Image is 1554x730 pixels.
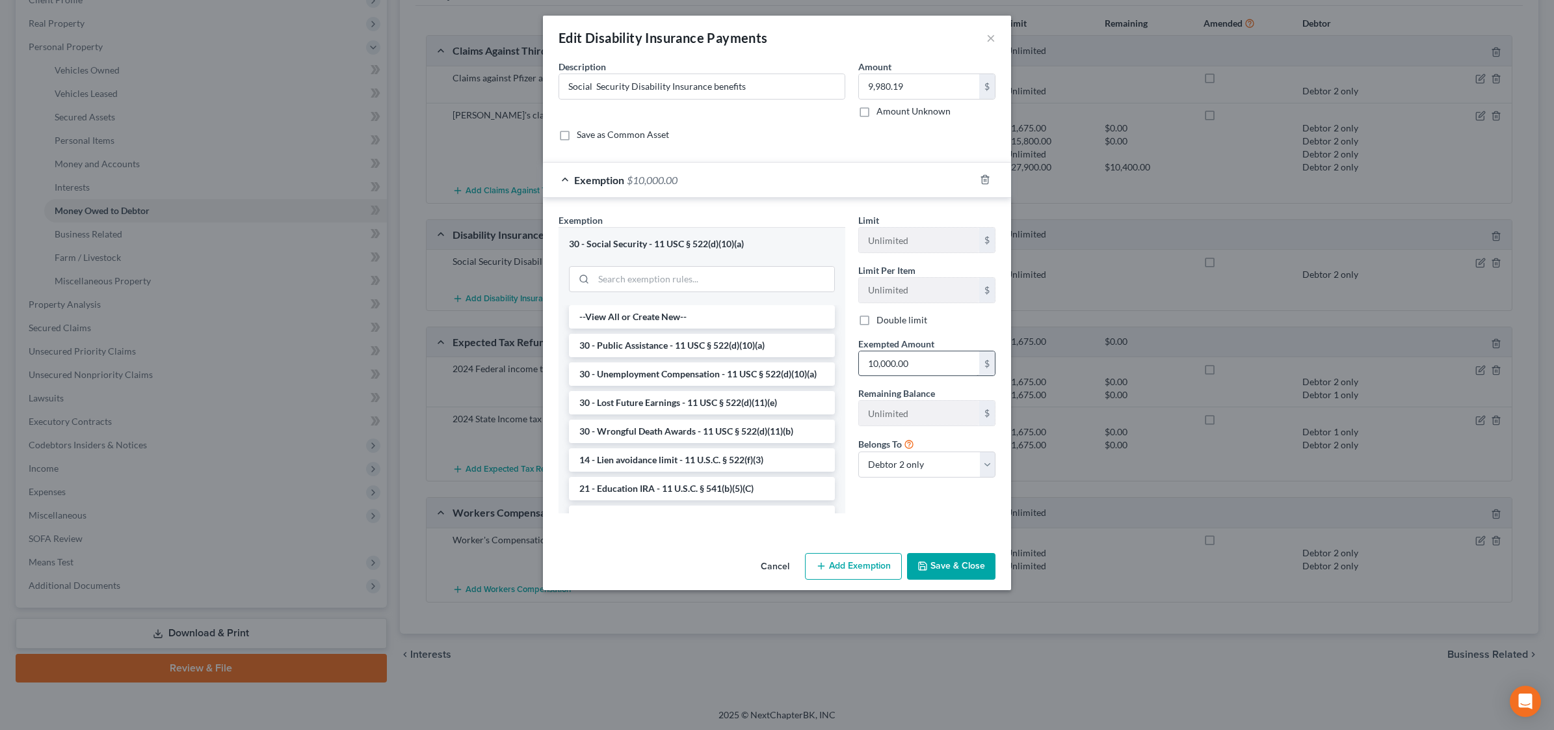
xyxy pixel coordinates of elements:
input: Search exemption rules... [594,267,834,291]
button: Cancel [750,554,800,580]
button: Save & Close [907,553,995,580]
span: Exempted Amount [858,338,934,349]
div: $ [979,228,995,252]
span: Exemption [574,174,624,186]
div: Edit Disability Insurance Payments [559,29,768,47]
span: Exemption [559,215,603,226]
span: $10,000.00 [627,174,678,186]
li: 30 - Unemployment Compensation - 11 USC § 522(d)(10)(a) [569,362,835,386]
label: Remaining Balance [858,386,935,400]
span: Description [559,61,606,72]
li: --View All or Create New-- [569,305,835,329]
li: 14 - Lien avoidance limit - 11 U.S.C. § 522(f)(3) [569,448,835,472]
div: $ [979,74,995,99]
input: 0.00 [859,351,979,376]
div: Open Intercom Messenger [1510,686,1541,717]
input: -- [859,228,979,252]
div: $ [979,278,995,303]
input: -- [859,401,979,426]
button: Add Exemption [805,553,902,580]
label: Limit Per Item [858,264,915,277]
span: Limit [858,215,879,226]
li: 30 - Wrongful Death Awards - 11 USC § 522(d)(11)(b) [569,420,835,443]
button: × [986,30,995,46]
li: 30 - Lost Future Earnings - 11 USC § 522(d)(11)(e) [569,391,835,414]
label: Amount [858,60,891,74]
li: 21 - Qualified ABLE program funds - 11 U.S.C. § 541(b)(10)(C) [569,506,835,529]
span: Belongs To [858,439,902,450]
div: $ [979,401,995,426]
div: $ [979,351,995,376]
li: 21 - Education IRA - 11 U.S.C. § 541(b)(5)(C) [569,477,835,500]
input: Describe... [559,74,845,99]
div: 30 - Social Security - 11 USC § 522(d)(10)(a) [569,238,835,250]
input: 0.00 [859,74,979,99]
label: Amount Unknown [876,105,951,118]
input: -- [859,278,979,303]
li: 30 - Public Assistance - 11 USC § 522(d)(10)(a) [569,334,835,357]
label: Save as Common Asset [577,128,669,141]
label: Double limit [876,314,927,327]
